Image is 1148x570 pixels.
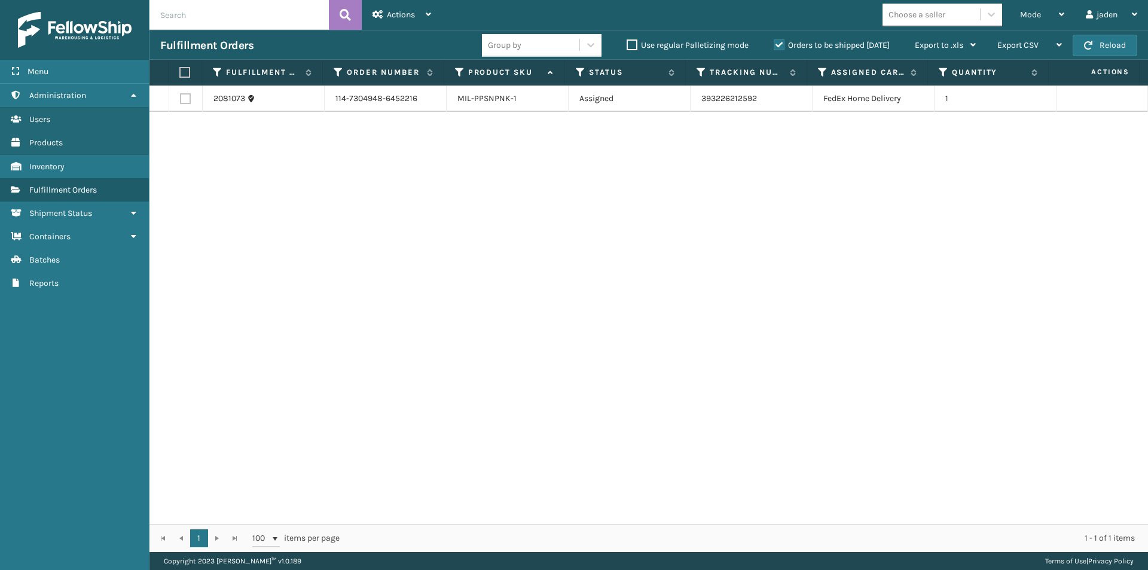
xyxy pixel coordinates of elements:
[589,67,662,78] label: Status
[997,40,1039,50] span: Export CSV
[29,255,60,265] span: Batches
[190,529,208,547] a: 1
[710,67,783,78] label: Tracking Number
[29,161,65,172] span: Inventory
[29,185,97,195] span: Fulfillment Orders
[387,10,415,20] span: Actions
[29,278,59,288] span: Reports
[29,90,86,100] span: Administration
[29,208,92,218] span: Shipment Status
[1088,557,1134,565] a: Privacy Policy
[347,67,420,78] label: Order Number
[160,38,254,53] h3: Fulfillment Orders
[164,552,301,570] p: Copyright 2023 [PERSON_NAME]™ v 1.0.189
[213,93,245,105] a: 2081073
[627,40,749,50] label: Use regular Palletizing mode
[18,12,132,48] img: logo
[1020,10,1041,20] span: Mode
[1045,557,1086,565] a: Terms of Use
[935,86,1057,112] td: 1
[1052,62,1137,82] span: Actions
[468,67,542,78] label: Product SKU
[952,67,1025,78] label: Quantity
[29,231,71,242] span: Containers
[774,40,890,50] label: Orders to be shipped [DATE]
[569,86,691,112] td: Assigned
[28,66,48,77] span: Menu
[457,93,517,103] a: MIL-PPSNPNK-1
[1045,552,1134,570] div: |
[915,40,963,50] span: Export to .xls
[488,39,521,51] div: Group by
[889,8,945,21] div: Choose a seller
[252,532,270,544] span: 100
[252,529,340,547] span: items per page
[356,532,1135,544] div: 1 - 1 of 1 items
[701,93,757,103] a: 393226212592
[29,114,50,124] span: Users
[1073,35,1137,56] button: Reload
[226,67,300,78] label: Fulfillment Order Id
[325,86,447,112] td: 114-7304948-6452216
[831,67,905,78] label: Assigned Carrier Service
[29,138,63,148] span: Products
[813,86,935,112] td: FedEx Home Delivery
